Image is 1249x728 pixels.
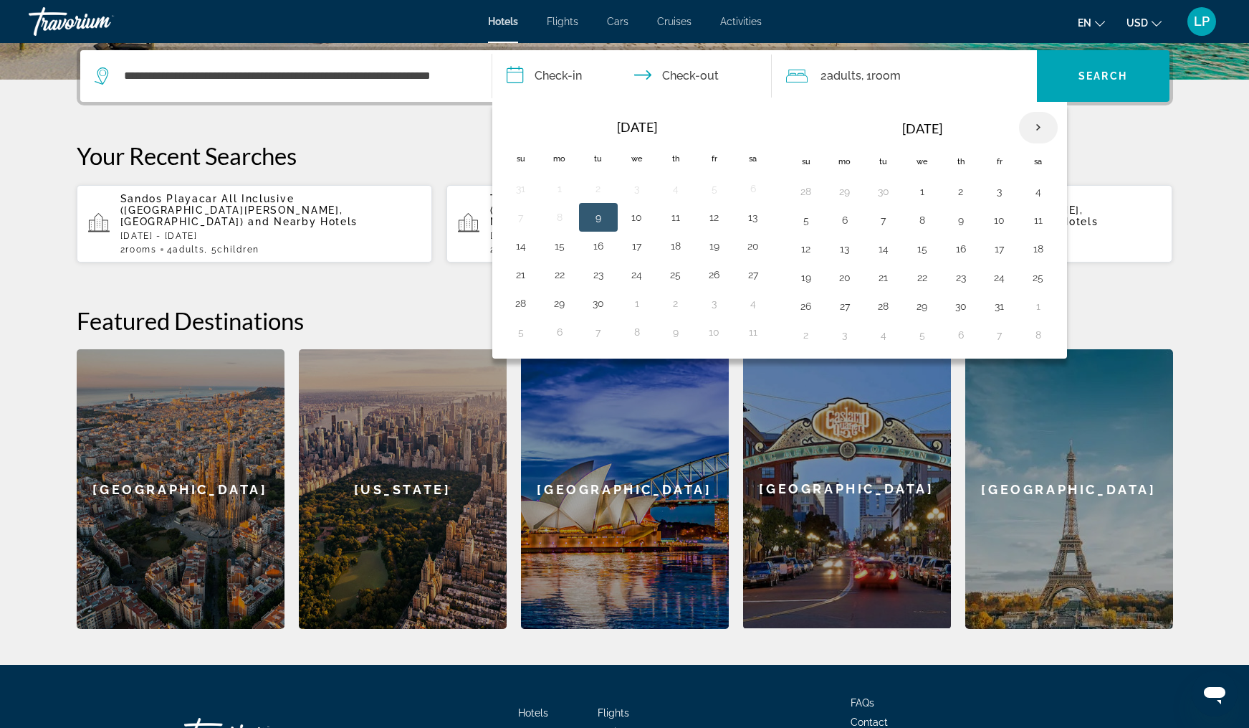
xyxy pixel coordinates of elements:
[949,325,972,345] button: Day 6
[911,296,934,316] button: Day 29
[167,245,205,255] span: 4
[521,349,729,629] a: [GEOGRAPHIC_DATA]
[120,231,421,241] p: [DATE] - [DATE]
[626,265,649,285] button: Day 24
[949,268,972,288] button: Day 23
[988,325,1011,345] button: Day 7
[988,181,1011,202] button: Day 3
[949,181,972,202] button: Day 2
[795,239,818,259] button: Day 12
[598,707,629,719] a: Flights
[587,322,610,342] button: Day 7
[548,265,571,285] button: Day 22
[120,193,343,227] span: Sandos Playacar All Inclusive ([GEOGRAPHIC_DATA][PERSON_NAME], [GEOGRAPHIC_DATA])
[743,349,951,629] a: [GEOGRAPHIC_DATA]
[820,66,861,86] span: 2
[988,268,1011,288] button: Day 24
[1078,70,1127,82] span: Search
[509,293,532,313] button: Day 28
[664,207,687,227] button: Day 11
[742,179,765,199] button: Day 6
[988,296,1011,316] button: Day 31
[703,179,726,199] button: Day 5
[1078,12,1105,33] button: Change language
[949,239,972,259] button: Day 16
[626,293,649,313] button: Day 1
[742,236,765,256] button: Day 20
[664,179,687,199] button: Day 4
[587,236,610,256] button: Day 16
[1027,181,1050,202] button: Day 4
[29,3,172,40] a: Travorium
[77,184,433,263] button: Sandos Playacar All Inclusive ([GEOGRAPHIC_DATA][PERSON_NAME], [GEOGRAPHIC_DATA]) and Nearby Hote...
[795,210,818,230] button: Day 5
[965,349,1173,629] a: [GEOGRAPHIC_DATA]
[911,210,934,230] button: Day 8
[626,322,649,342] button: Day 8
[657,16,692,27] span: Cruises
[548,236,571,256] button: Day 15
[492,50,772,102] button: Check in and out dates
[664,236,687,256] button: Day 18
[664,265,687,285] button: Day 25
[911,239,934,259] button: Day 15
[703,236,726,256] button: Day 19
[587,293,610,313] button: Day 30
[204,245,259,255] span: , 5
[626,236,649,256] button: Day 17
[795,325,818,345] button: Day 2
[77,349,284,629] div: [GEOGRAPHIC_DATA]
[911,181,934,202] button: Day 1
[742,265,765,285] button: Day 27
[1027,296,1050,316] button: Day 1
[664,322,687,342] button: Day 9
[720,16,762,27] a: Activities
[548,179,571,199] button: Day 1
[833,296,856,316] button: Day 27
[851,697,874,709] a: FAQs
[1027,239,1050,259] button: Day 18
[1019,111,1058,144] button: Next month
[742,207,765,227] button: Day 13
[490,245,527,255] span: 2
[795,268,818,288] button: Day 19
[509,265,532,285] button: Day 21
[626,207,649,227] button: Day 10
[988,210,1011,230] button: Day 10
[851,717,888,728] a: Contact
[490,231,791,241] p: [DATE] - [DATE]
[125,245,156,255] span: rooms
[795,296,818,316] button: Day 26
[607,16,628,27] a: Cars
[587,179,610,199] button: Day 2
[509,236,532,256] button: Day 14
[509,179,532,199] button: Day 31
[833,210,856,230] button: Day 6
[872,181,895,202] button: Day 30
[703,322,726,342] button: Day 10
[626,179,649,199] button: Day 3
[548,207,571,227] button: Day 8
[833,325,856,345] button: Day 3
[795,181,818,202] button: Day 28
[1027,268,1050,288] button: Day 25
[872,325,895,345] button: Day 4
[1027,325,1050,345] button: Day 8
[488,16,518,27] a: Hotels
[833,268,856,288] button: Day 20
[540,111,734,143] th: [DATE]
[509,207,532,227] button: Day 7
[1078,17,1091,29] span: en
[518,707,548,719] a: Hotels
[1027,210,1050,230] button: Day 11
[547,16,578,27] span: Flights
[911,268,934,288] button: Day 22
[1126,17,1148,29] span: USD
[872,239,895,259] button: Day 14
[299,349,507,629] div: [US_STATE]
[833,239,856,259] button: Day 13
